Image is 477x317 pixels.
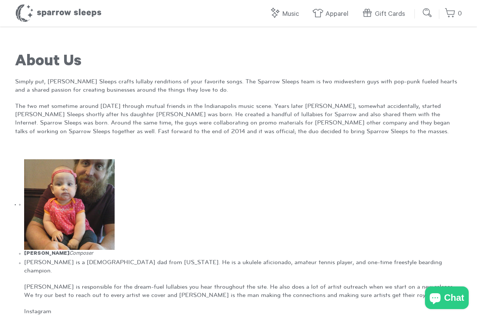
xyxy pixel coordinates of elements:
a: 0 [445,6,462,22]
input: Submit [420,5,435,20]
p: The two met sometime around [DATE] through mutual friends in the Indianapolis music scene. Years ... [15,102,462,136]
a: Gift Cards [362,6,409,22]
a: Apparel [312,6,352,22]
inbox-online-store-chat: Shopify online store chat [423,286,471,311]
h1: Sparrow Sleeps [15,4,102,23]
h1: About Us [15,53,462,72]
p: [PERSON_NAME] is a [DEMOGRAPHIC_DATA] dad from [US_STATE]. He is a ukulele aficionado, amateur te... [24,258,462,275]
a: Instagram [24,308,51,314]
p: [PERSON_NAME] is responsible for the dream-fuel lullabies you hear throughout the site. He also d... [24,283,462,300]
strong: [PERSON_NAME] [24,251,69,257]
em: Composer [69,251,93,257]
p: Simply put, [PERSON_NAME] Sleeps crafts lullaby renditions of your favorite songs. The Sparrow Sl... [15,77,462,94]
a: Music [269,6,303,22]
